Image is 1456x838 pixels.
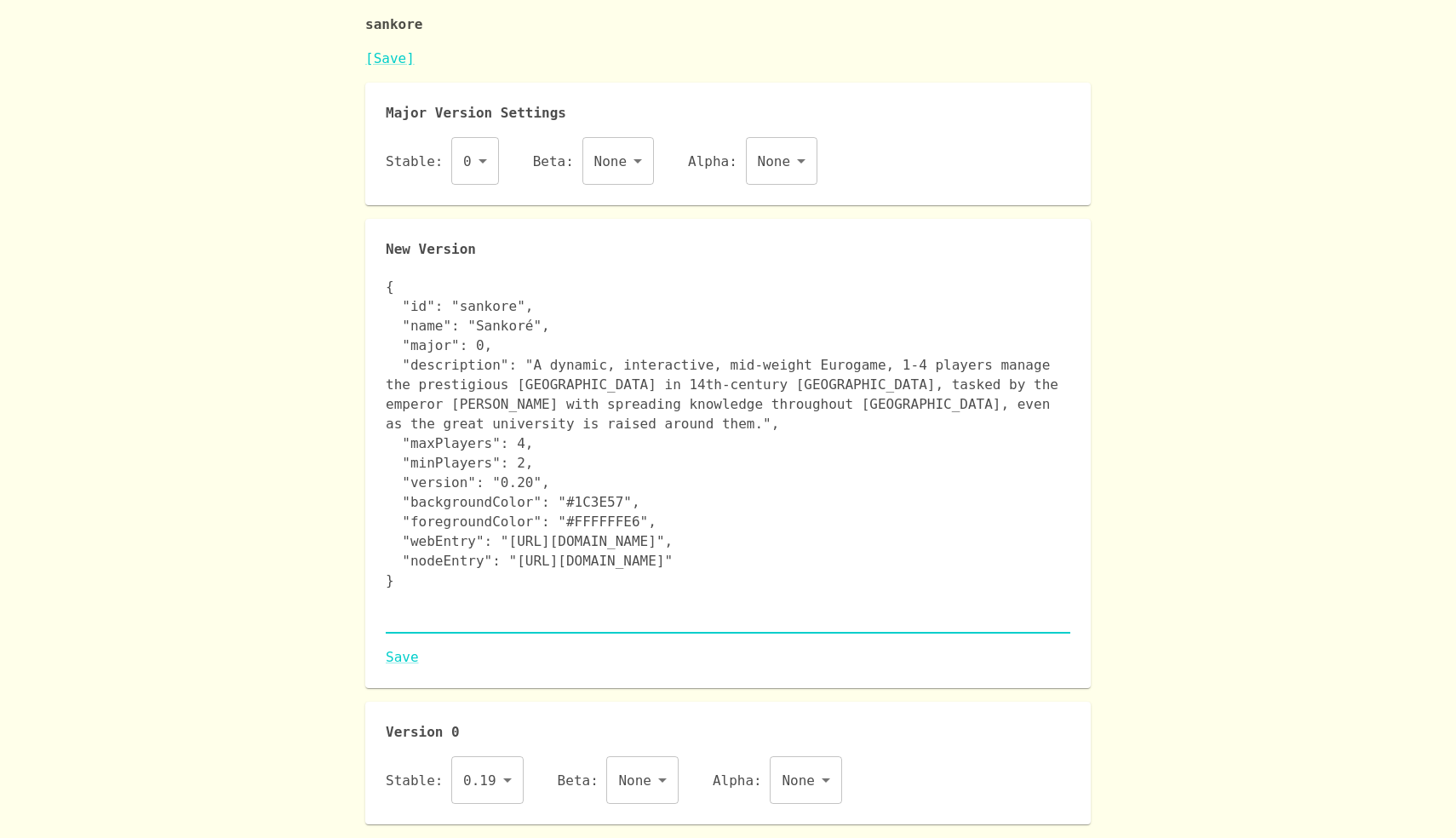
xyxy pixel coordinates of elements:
[533,137,654,185] div: Beta:
[606,756,679,804] div: None
[746,137,818,185] div: None
[386,103,1070,123] p: Major Version Settings
[451,137,499,185] div: 0
[365,50,415,66] a: [Save]
[558,756,679,804] div: Beta:
[582,137,655,185] div: None
[688,137,817,185] div: Alpha:
[451,756,524,804] div: 0.19
[386,647,1070,668] a: Save
[386,239,1070,260] p: New Version
[770,756,842,804] div: None
[386,137,499,185] div: Stable:
[386,756,524,804] div: Stable:
[713,756,842,804] div: Alpha:
[386,722,1070,743] p: Version 0
[386,277,1070,629] textarea: { "id": "sankore", "name": "Sankoré", "major": 0, "description": "A dynamic, interactive, mid-wei...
